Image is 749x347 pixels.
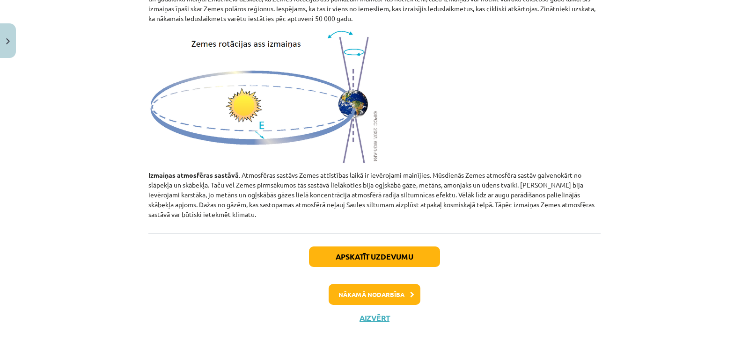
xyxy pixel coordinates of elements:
[6,38,10,44] img: icon-close-lesson-0947bae3869378f0d4975bcd49f059093ad1ed9edebbc8119c70593378902aed.svg
[309,246,440,267] button: Apskatīt uzdevumu
[148,171,239,179] strong: Izmaiņas atmosfēras sastāvā
[357,313,392,323] button: Aizvērt
[329,284,420,305] button: Nākamā nodarbība
[148,170,601,219] p: . Atmosfēras sastāvs Zemes attīstības laikā ir ievērojami mainījies. Mūsdienās Zemes atmosfēra sa...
